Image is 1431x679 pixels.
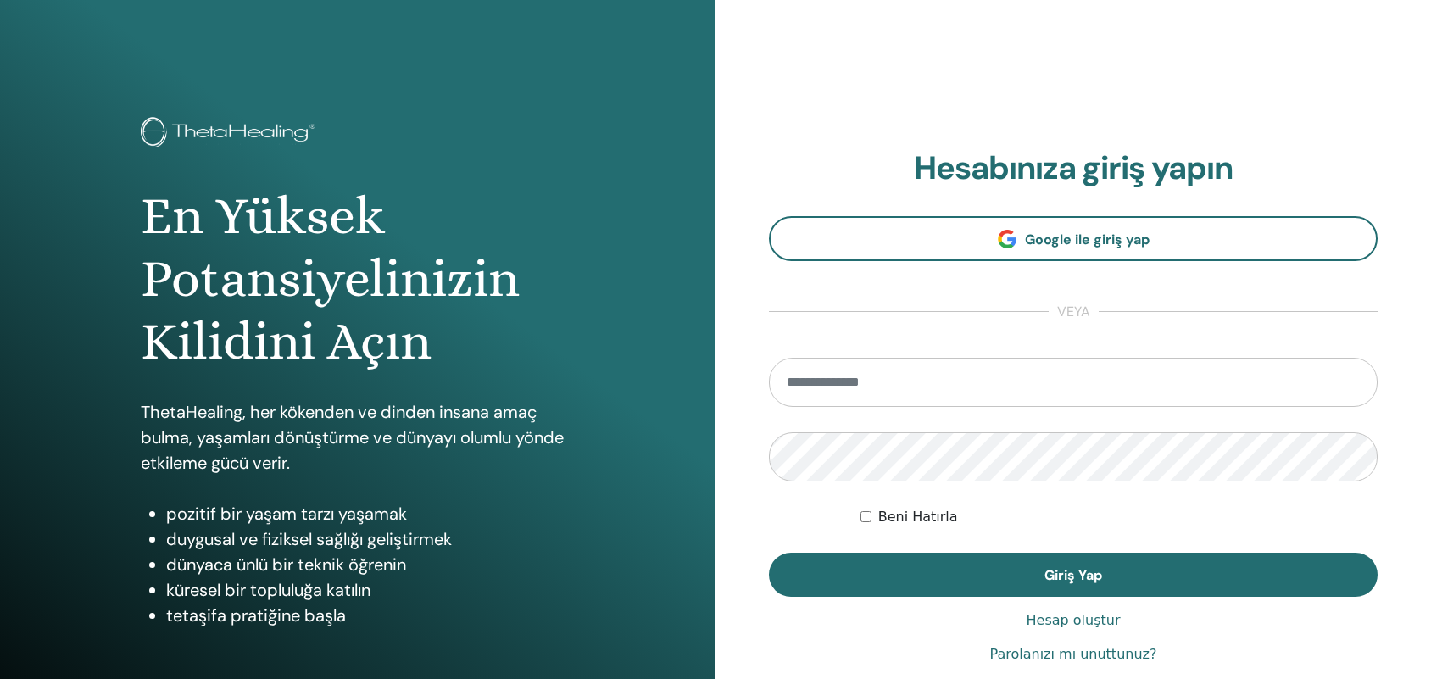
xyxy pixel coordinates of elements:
a: Google ile giriş yap [769,216,1378,261]
li: duygusal ve fiziksel sağlığı geliştirmek [166,526,576,552]
li: tetaşifa pratiğine başla [166,603,576,628]
a: Hesap oluştur [1027,610,1121,631]
p: ThetaHealing, her kökenden ve dinden insana amaç bulma, yaşamları dönüştürme ve dünyayı olumlu yö... [141,399,576,476]
span: veya [1049,302,1099,322]
a: Parolanızı mı unuttunuz? [990,644,1157,665]
span: Giriş Yap [1044,566,1102,584]
li: küresel bir topluluğa katılın [166,577,576,603]
label: Beni Hatırla [878,507,958,527]
button: Giriş Yap [769,553,1378,597]
li: pozitif bir yaşam tarzı yaşamak [166,501,576,526]
h1: En Yüksek Potansiyelinizin Kilidini Açın [141,185,576,374]
div: Keep me authenticated indefinitely or until I manually logout [860,507,1378,527]
h2: Hesabınıza giriş yapın [769,149,1378,188]
span: Google ile giriş yap [1025,231,1150,248]
li: dünyaca ünlü bir teknik öğrenin [166,552,576,577]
